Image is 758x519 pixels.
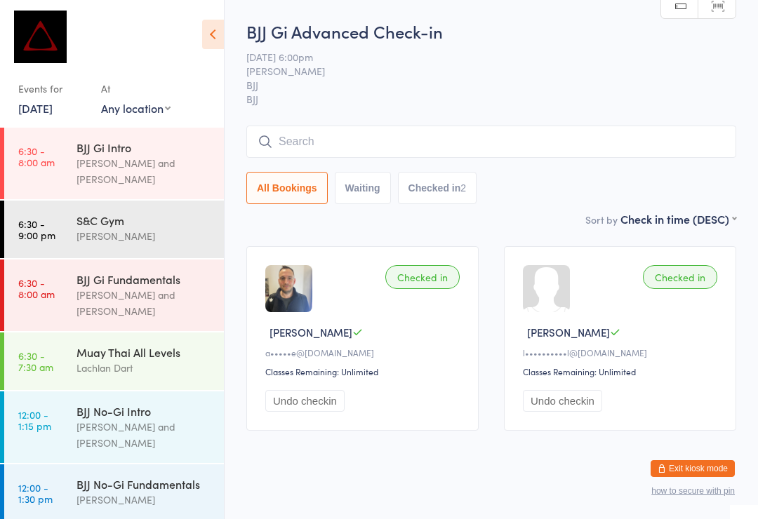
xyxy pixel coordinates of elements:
div: BJJ No-Gi Fundamentals [77,476,212,492]
div: [PERSON_NAME] and [PERSON_NAME] [77,419,212,451]
div: Classes Remaining: Unlimited [523,365,722,377]
time: 6:30 - 8:00 am [18,277,55,299]
a: 6:30 -9:00 pmS&C Gym[PERSON_NAME] [4,201,224,258]
div: 2 [460,182,466,194]
button: how to secure with pin [651,486,735,496]
a: 6:30 -8:00 amBJJ Gi Fundamentals[PERSON_NAME] and [PERSON_NAME] [4,259,224,331]
h2: BJJ Gi Advanced Check-in [246,20,736,43]
span: [DATE] 6:00pm [246,50,714,64]
button: Undo checkin [523,390,602,412]
div: BJJ Gi Intro [77,140,212,155]
div: S&C Gym [77,213,212,228]
div: Check in time (DESC) [620,211,736,227]
button: Exit kiosk mode [651,460,735,477]
span: BJJ [246,92,736,106]
div: Checked in [385,265,460,289]
time: 6:30 - 7:30 am [18,350,53,372]
input: Search [246,126,736,158]
button: All Bookings [246,172,328,204]
div: Checked in [643,265,717,289]
img: Dominance MMA Abbotsford [14,11,67,63]
time: 12:00 - 1:30 pm [18,482,53,504]
img: image1749540753.png [265,265,312,312]
label: Sort by [585,213,618,227]
time: 12:00 - 1:15 pm [18,409,51,431]
a: [DATE] [18,100,53,116]
span: BJJ [246,78,714,92]
button: Waiting [335,172,391,204]
span: [PERSON_NAME] [527,325,610,339]
div: Classes Remaining: Unlimited [265,365,464,377]
div: BJJ Gi Fundamentals [77,271,212,287]
a: 6:30 -7:30 amMuay Thai All LevelsLachlan Dart [4,332,224,390]
div: Muay Thai All Levels [77,344,212,360]
span: [PERSON_NAME] [246,64,714,78]
span: [PERSON_NAME] [270,325,352,339]
div: Lachlan Dart [77,360,212,376]
button: Checked in2 [398,172,477,204]
div: a•••••e@[DOMAIN_NAME] [265,346,464,358]
a: 6:30 -8:00 amBJJ Gi Intro[PERSON_NAME] and [PERSON_NAME] [4,128,224,199]
div: Events for [18,77,87,100]
time: 6:30 - 8:00 am [18,145,55,168]
div: BJJ No-Gi Intro [77,403,212,419]
div: Any location [101,100,171,116]
time: 6:30 - 9:00 pm [18,218,55,241]
div: At [101,77,171,100]
div: [PERSON_NAME] [77,492,212,508]
div: [PERSON_NAME] and [PERSON_NAME] [77,287,212,319]
div: l••••••••••l@[DOMAIN_NAME] [523,346,722,358]
a: 12:00 -1:15 pmBJJ No-Gi Intro[PERSON_NAME] and [PERSON_NAME] [4,391,224,463]
div: [PERSON_NAME] and [PERSON_NAME] [77,155,212,187]
button: Undo checkin [265,390,345,412]
div: [PERSON_NAME] [77,228,212,244]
